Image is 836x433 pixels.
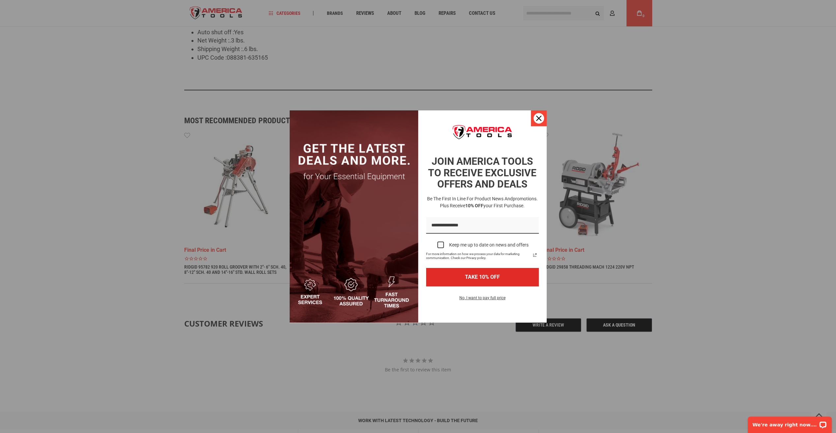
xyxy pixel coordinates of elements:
button: Close [531,110,547,126]
svg: link icon [531,251,539,259]
div: Keep me up to date on news and offers [449,242,529,248]
strong: 10% OFF [465,203,483,208]
iframe: LiveChat chat widget [743,412,836,433]
strong: JOIN AMERICA TOOLS TO RECEIVE EXCLUSIVE OFFERS AND DEALS [428,156,536,190]
button: No, I want to pay full price [454,294,511,305]
svg: close icon [536,116,541,121]
a: Read our Privacy Policy [531,251,539,259]
h3: Be the first in line for product news and [425,195,540,209]
input: Email field [426,217,539,234]
span: For more information on how we process your data for marketing communication. Check our Privacy p... [426,252,531,260]
button: TAKE 10% OFF [426,268,539,286]
span: promotions. Plus receive your first purchase. [440,196,538,208]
